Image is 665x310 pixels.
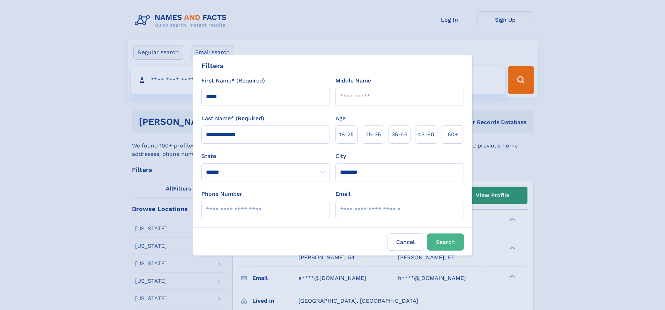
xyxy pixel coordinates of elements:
[335,152,346,160] label: City
[365,130,381,139] span: 25‑35
[201,77,265,85] label: First Name* (Required)
[335,190,350,198] label: Email
[335,114,346,123] label: Age
[201,114,264,123] label: Last Name* (Required)
[201,190,242,198] label: Phone Number
[448,130,458,139] span: 60+
[427,233,464,251] button: Search
[335,77,371,85] label: Middle Name
[201,152,330,160] label: State
[392,130,407,139] span: 35‑45
[339,130,354,139] span: 18‑25
[201,60,224,71] div: Filters
[387,233,424,251] label: Cancel
[418,130,434,139] span: 45‑60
